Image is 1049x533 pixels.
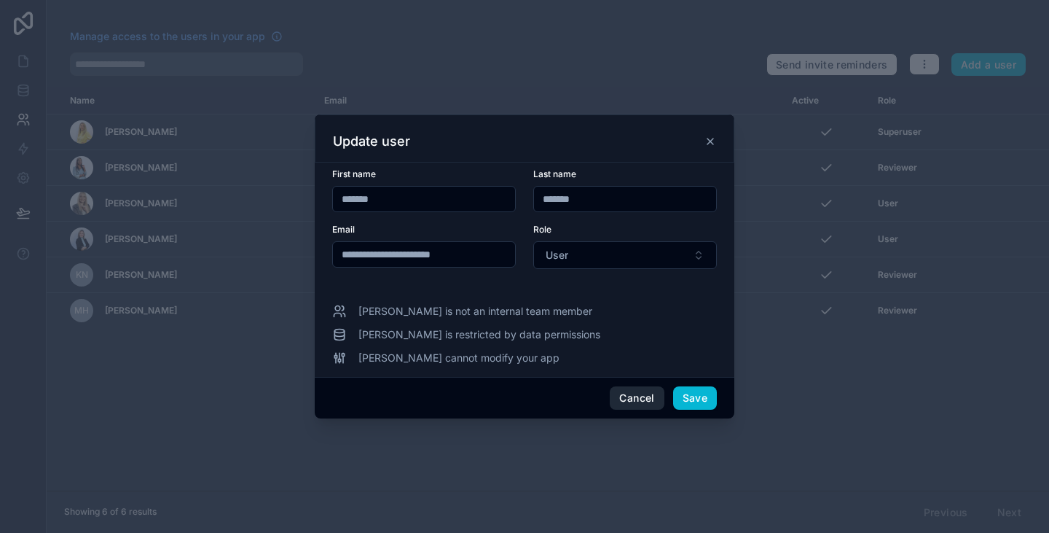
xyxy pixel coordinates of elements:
button: Save [673,386,717,410]
span: [PERSON_NAME] is not an internal team member [358,304,592,319]
button: Cancel [610,386,664,410]
span: [PERSON_NAME] cannot modify your app [358,351,559,365]
span: User [546,248,568,262]
span: Email [332,224,355,235]
button: Select Button [533,241,717,269]
h3: Update user [333,133,410,150]
span: Role [533,224,551,235]
span: Last name [533,168,576,179]
span: [PERSON_NAME] is restricted by data permissions [358,327,600,342]
span: First name [332,168,376,179]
